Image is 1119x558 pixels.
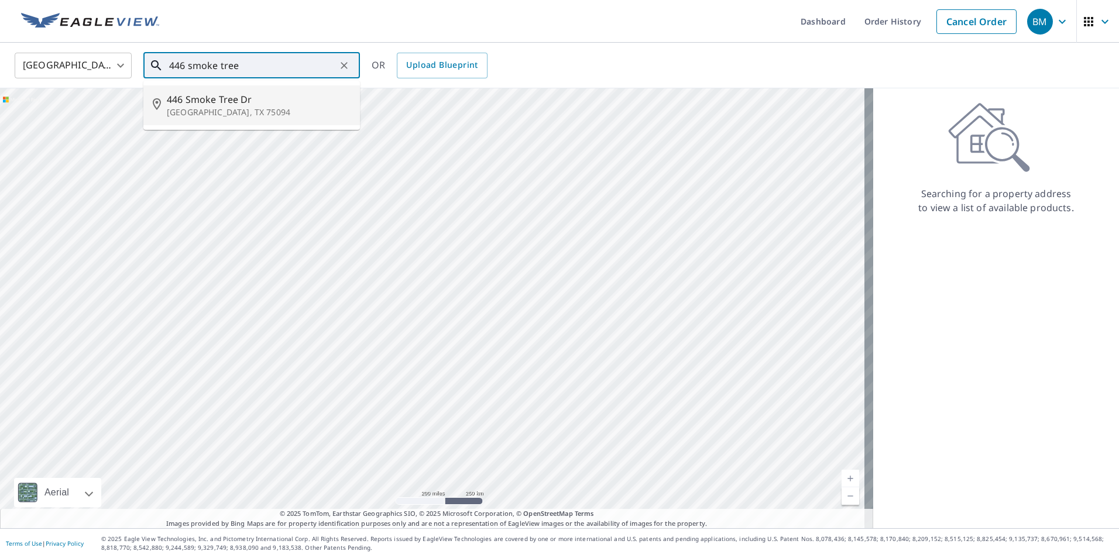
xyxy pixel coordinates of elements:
[21,13,159,30] img: EV Logo
[936,9,1017,34] a: Cancel Order
[918,187,1075,215] p: Searching for a property address to view a list of available products.
[406,58,478,73] span: Upload Blueprint
[101,535,1113,552] p: © 2025 Eagle View Technologies, Inc. and Pictometry International Corp. All Rights Reserved. Repo...
[169,49,336,82] input: Search by address or latitude-longitude
[842,487,859,505] a: Current Level 5, Zoom Out
[14,478,101,507] div: Aerial
[280,509,594,519] span: © 2025 TomTom, Earthstar Geographics SIO, © 2025 Microsoft Corporation, ©
[842,470,859,487] a: Current Level 5, Zoom In
[46,539,84,547] a: Privacy Policy
[523,509,572,518] a: OpenStreetMap
[167,92,351,106] span: 446 Smoke Tree Dr
[15,49,132,82] div: [GEOGRAPHIC_DATA]
[1027,9,1053,35] div: BM
[372,53,488,78] div: OR
[41,478,73,507] div: Aerial
[6,539,42,547] a: Terms of Use
[336,57,352,74] button: Clear
[397,53,487,78] a: Upload Blueprint
[575,509,594,518] a: Terms
[167,106,351,118] p: [GEOGRAPHIC_DATA], TX 75094
[6,540,84,547] p: |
